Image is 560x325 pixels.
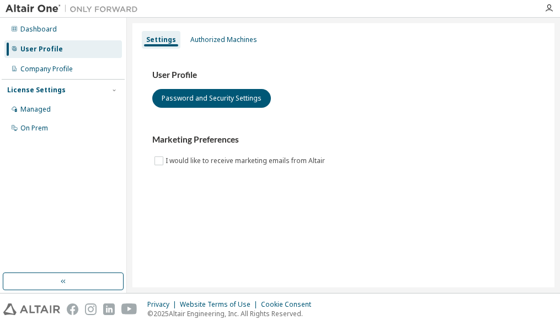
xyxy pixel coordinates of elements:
h3: User Profile [152,70,535,81]
img: facebook.svg [67,303,78,315]
div: On Prem [20,124,48,133]
div: Company Profile [20,65,73,74]
div: Dashboard [20,25,57,34]
div: User Profile [20,45,63,54]
img: Altair One [6,3,143,14]
div: Website Terms of Use [180,300,261,309]
div: Authorized Machines [190,35,257,44]
label: I would like to receive marketing emails from Altair [166,154,327,167]
div: License Settings [7,86,66,95]
img: instagram.svg [85,303,97,315]
div: Managed [20,105,51,114]
img: linkedin.svg [103,303,115,315]
img: altair_logo.svg [3,303,60,315]
div: Settings [146,35,176,44]
img: youtube.svg [121,303,137,315]
div: Privacy [147,300,180,309]
div: Cookie Consent [261,300,318,309]
button: Password and Security Settings [152,89,271,108]
h3: Marketing Preferences [152,134,535,145]
p: © 2025 Altair Engineering, Inc. All Rights Reserved. [147,309,318,318]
